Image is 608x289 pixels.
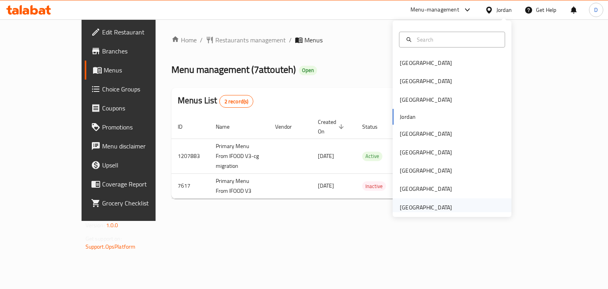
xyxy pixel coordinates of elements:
[85,220,105,230] span: Version:
[171,61,296,78] span: Menu management ( 7attouteh )
[400,166,452,175] div: [GEOGRAPHIC_DATA]
[171,115,565,199] table: enhanced table
[106,220,118,230] span: 1.0.0
[410,5,459,15] div: Menu-management
[102,198,177,208] span: Grocery Checklist
[400,59,452,67] div: [GEOGRAPHIC_DATA]
[102,84,177,94] span: Choice Groups
[209,173,269,198] td: Primary Menu From IFOOD V3
[362,182,386,191] span: Inactive
[102,122,177,132] span: Promotions
[85,118,183,137] a: Promotions
[171,139,209,173] td: 1207883
[102,27,177,37] span: Edit Restaurant
[85,234,122,244] span: Get support on:
[400,203,452,212] div: [GEOGRAPHIC_DATA]
[594,6,598,14] span: D
[102,141,177,151] span: Menu disclaimer
[400,77,452,86] div: [GEOGRAPHIC_DATA]
[85,194,183,213] a: Grocery Checklist
[102,160,177,170] span: Upsell
[400,184,452,193] div: [GEOGRAPHIC_DATA]
[85,42,183,61] a: Branches
[171,35,511,45] nav: breadcrumb
[102,46,177,56] span: Branches
[318,117,346,136] span: Created On
[85,23,183,42] a: Edit Restaurant
[102,103,177,113] span: Coupons
[85,156,183,175] a: Upsell
[206,35,286,45] a: Restaurants management
[216,122,240,131] span: Name
[299,67,317,74] span: Open
[85,80,183,99] a: Choice Groups
[85,61,183,80] a: Menus
[219,95,254,108] div: Total records count
[171,173,209,198] td: 7617
[289,35,292,45] li: /
[215,35,286,45] span: Restaurants management
[104,65,177,75] span: Menus
[178,95,253,108] h2: Menus List
[414,35,500,44] input: Search
[318,151,334,161] span: [DATE]
[171,35,197,45] a: Home
[275,122,302,131] span: Vendor
[178,122,193,131] span: ID
[220,98,253,105] span: 2 record(s)
[85,175,183,194] a: Coverage Report
[200,35,203,45] li: /
[209,139,269,173] td: Primary Menu From IFOOD V3-cg migration
[362,152,382,161] span: Active
[85,241,136,252] a: Support.OpsPlatform
[102,179,177,189] span: Coverage Report
[318,181,334,191] span: [DATE]
[362,122,388,131] span: Status
[496,6,512,14] div: Jordan
[400,148,452,157] div: [GEOGRAPHIC_DATA]
[362,181,386,191] div: Inactive
[400,129,452,138] div: [GEOGRAPHIC_DATA]
[304,35,323,45] span: Menus
[400,95,452,104] div: [GEOGRAPHIC_DATA]
[299,66,317,75] div: Open
[85,99,183,118] a: Coupons
[85,137,183,156] a: Menu disclaimer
